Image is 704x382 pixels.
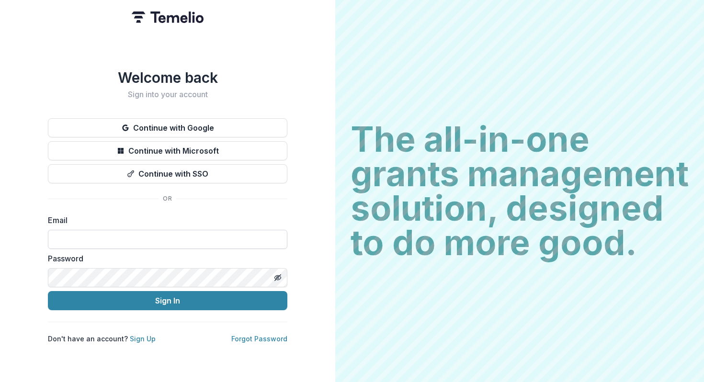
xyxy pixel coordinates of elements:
img: Temelio [132,11,204,23]
label: Email [48,214,282,226]
a: Forgot Password [231,335,287,343]
button: Sign In [48,291,287,310]
button: Continue with Google [48,118,287,137]
button: Continue with Microsoft [48,141,287,160]
button: Continue with SSO [48,164,287,183]
a: Sign Up [130,335,156,343]
h1: Welcome back [48,69,287,86]
p: Don't have an account? [48,334,156,344]
button: Toggle password visibility [270,270,285,285]
h2: Sign into your account [48,90,287,99]
label: Password [48,253,282,264]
